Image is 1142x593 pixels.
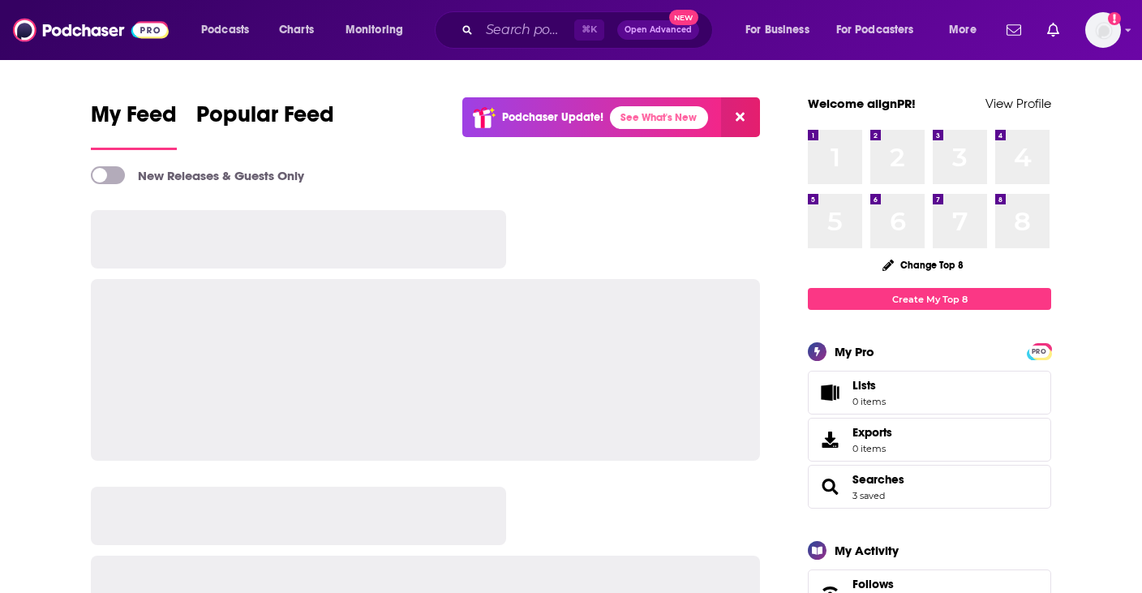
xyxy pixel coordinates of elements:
a: Follows [852,577,1001,591]
button: open menu [938,17,997,43]
button: open menu [826,17,938,43]
a: Lists [808,371,1051,415]
span: Popular Feed [196,101,334,138]
a: Welcome alignPR! [808,96,916,111]
p: Podchaser Update! [502,110,603,124]
span: Monitoring [346,19,403,41]
a: View Profile [985,96,1051,111]
img: User Profile [1085,12,1121,48]
svg: Add a profile image [1108,12,1121,25]
a: Exports [808,418,1051,462]
button: Show profile menu [1085,12,1121,48]
a: Charts [268,17,324,43]
span: 0 items [852,396,886,407]
span: Podcasts [201,19,249,41]
span: More [949,19,977,41]
a: New Releases & Guests Only [91,166,304,184]
a: Popular Feed [196,101,334,150]
a: Create My Top 8 [808,288,1051,310]
a: PRO [1029,345,1049,357]
button: open menu [190,17,270,43]
span: Lists [814,381,846,404]
span: Follows [852,577,894,591]
span: Lists [852,378,876,393]
input: Search podcasts, credits, & more... [479,17,574,43]
span: ⌘ K [574,19,604,41]
span: Exports [852,425,892,440]
span: New [669,10,698,25]
span: Open Advanced [625,26,692,34]
span: Exports [814,428,846,451]
span: PRO [1029,346,1049,358]
button: open menu [734,17,830,43]
span: For Business [745,19,809,41]
a: Show notifications dropdown [1041,16,1066,44]
a: Searches [814,475,846,498]
span: My Feed [91,101,177,138]
div: My Pro [835,344,874,359]
a: Searches [852,472,904,487]
span: 0 items [852,443,892,454]
div: Search podcasts, credits, & more... [450,11,728,49]
div: My Activity [835,543,899,558]
a: My Feed [91,101,177,150]
span: Logged in as alignPR [1085,12,1121,48]
button: open menu [334,17,424,43]
a: Show notifications dropdown [1000,16,1028,44]
button: Change Top 8 [873,255,973,275]
button: Open AdvancedNew [617,20,699,40]
span: Searches [808,465,1051,509]
span: Lists [852,378,886,393]
span: For Podcasters [836,19,914,41]
a: 3 saved [852,490,885,501]
span: Charts [279,19,314,41]
img: Podchaser - Follow, Share and Rate Podcasts [13,15,169,45]
a: See What's New [610,106,708,129]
